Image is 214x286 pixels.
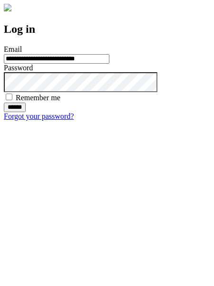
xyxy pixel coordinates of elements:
[4,23,210,36] h2: Log in
[4,64,33,72] label: Password
[4,45,22,53] label: Email
[4,4,11,11] img: logo-4e3dc11c47720685a147b03b5a06dd966a58ff35d612b21f08c02c0306f2b779.png
[16,94,60,102] label: Remember me
[4,112,74,120] a: Forgot your password?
